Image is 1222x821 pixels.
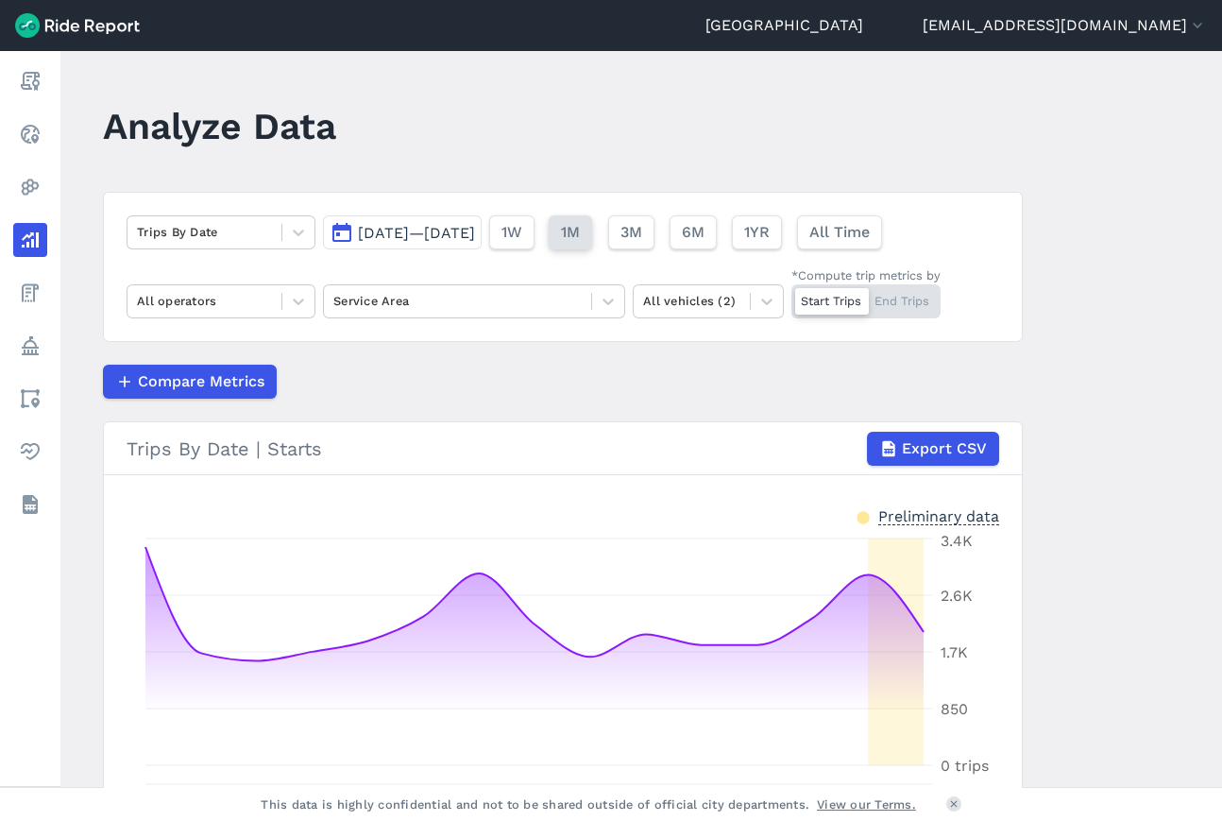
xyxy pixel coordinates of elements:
tspan: 850 [941,700,968,718]
span: 1W [501,221,522,244]
span: 6M [682,221,704,244]
button: All Time [797,215,882,249]
a: Heatmaps [13,170,47,204]
button: 1YR [732,215,782,249]
button: Export CSV [867,432,999,466]
button: 6M [670,215,717,249]
a: View our Terms. [817,795,916,813]
button: 1W [489,215,535,249]
a: Areas [13,382,47,416]
a: Datasets [13,487,47,522]
tspan: 3.4K [941,532,973,550]
button: 3M [608,215,654,249]
a: Realtime [13,117,47,151]
button: [EMAIL_ADDRESS][DOMAIN_NAME] [923,14,1207,37]
span: 1YR [744,221,770,244]
span: All Time [809,221,870,244]
span: [DATE]—[DATE] [358,224,475,242]
a: Analyze [13,223,47,257]
div: Trips By Date | Starts [127,432,999,466]
div: *Compute trip metrics by [791,266,941,284]
a: Policy [13,329,47,363]
span: 3M [620,221,642,244]
span: Compare Metrics [138,370,264,393]
div: Preliminary data [878,505,999,525]
img: Ride Report [15,13,140,38]
span: 1M [561,221,580,244]
a: Health [13,435,47,469]
a: Report [13,64,47,98]
button: 1M [549,215,592,249]
span: Export CSV [902,437,987,460]
button: Compare Metrics [103,365,277,399]
a: Fees [13,276,47,310]
h1: Analyze Data [103,100,336,152]
button: [DATE]—[DATE] [323,215,482,249]
tspan: 2.6K [941,587,973,605]
tspan: 0 trips [941,757,989,775]
tspan: 1.7K [941,643,968,661]
a: [GEOGRAPHIC_DATA] [705,14,863,37]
